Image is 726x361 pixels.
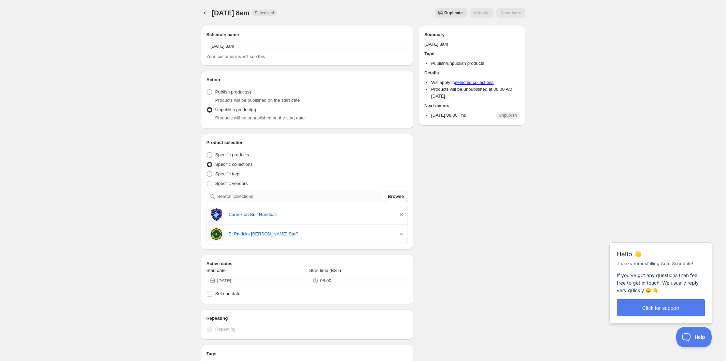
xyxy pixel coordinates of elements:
li: Will apply to [431,79,519,86]
h2: Product selection [207,139,408,146]
p: [DATE] 8am [424,41,519,48]
h2: Summary [424,31,519,38]
span: Start date [207,268,226,273]
span: Duplicate [444,10,463,16]
li: Publish/unpublish products [431,60,519,67]
span: Scheduled [255,10,274,16]
button: Secondary action label [435,8,467,18]
h2: Repeating [207,315,408,322]
span: Browse [388,193,404,200]
h2: Schedule name [207,31,408,38]
a: St Patricks [PERSON_NAME] Staff [229,231,393,237]
iframe: Help Scout Beacon - Messages and Notifications [606,226,716,327]
span: Specific collections [215,162,253,167]
h2: Details [424,70,519,76]
span: Products will be unpublished on the start date [215,115,305,120]
a: Carrick on Suir Handball [229,211,393,218]
span: Unpublish [499,113,517,118]
input: Search collections [217,191,383,202]
button: Schedules [201,8,211,18]
span: Your customers won't see this [207,54,265,59]
span: Publish product(s) [215,89,251,95]
span: Specific products [215,152,249,157]
span: Specific vendors [215,181,248,186]
span: [DATE] 8am [212,9,250,17]
p: [DATE] 08:00 Thu [431,112,466,119]
span: Specific tags [215,171,241,176]
h2: Next events [424,102,519,109]
h2: Active dates [207,260,408,267]
iframe: Help Scout Beacon - Open [676,327,712,347]
span: Start time (BST) [309,268,341,273]
h2: Action [207,76,408,83]
span: Products will be published on the start date [215,98,300,103]
h2: Type [424,50,519,57]
span: Set end date [215,291,241,296]
li: Products will be unpublished at 08:00 AM [DATE] [431,86,519,100]
h2: Tags [207,350,408,357]
a: selected collections [455,80,494,85]
button: Browse [384,191,408,202]
span: Repeating [215,327,236,332]
span: Unpublish product(s) [215,107,256,112]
